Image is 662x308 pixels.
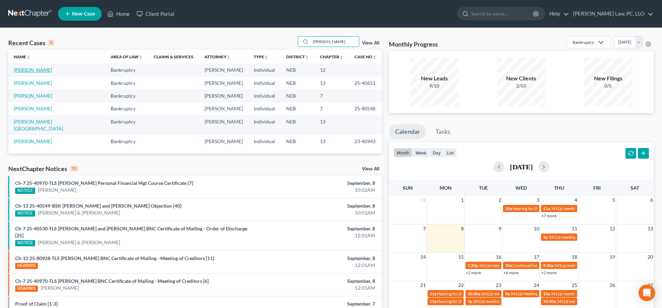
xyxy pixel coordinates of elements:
td: [PERSON_NAME] [199,63,248,76]
td: 13 [314,135,349,148]
span: 21 [420,281,427,289]
a: Help [546,8,569,20]
span: 11a [430,299,437,304]
span: 9:30a [543,263,553,268]
a: [PERSON_NAME] [14,80,52,86]
span: 11a [543,206,550,211]
td: Individual [248,102,281,115]
span: 1:30p [468,263,478,268]
span: 27 [647,281,654,289]
span: Hearing for [PERSON_NAME] Land & Cattle [437,299,515,304]
span: 10:30a [543,299,556,304]
td: Individual [248,63,281,76]
td: Individual [248,77,281,89]
span: 8 [460,225,464,233]
td: 13 [314,115,349,135]
i: unfold_more [227,55,231,59]
span: Continued hearing for [PERSON_NAME] [513,263,586,268]
span: 11 [571,225,578,233]
span: 17 [533,253,540,261]
span: 341(a) meeting for [PERSON_NAME] & [PERSON_NAME] [554,263,657,268]
div: New Filings [584,74,632,82]
span: 341(a) Meeting for [PERSON_NAME] and [PERSON_NAME] [510,291,618,296]
div: NOTICE [15,210,35,217]
h2: [DATE] [510,163,533,170]
a: Ch-7 25-40970-TLS [PERSON_NAME] Personal Financial Mgt Course Certificate [7] [15,180,193,186]
button: week [412,148,430,157]
span: 341(a) meeting for [PERSON_NAME] [481,291,548,296]
a: Case Nounfold_more [354,54,377,59]
span: 22 [458,281,464,289]
span: Sat [631,185,639,191]
td: Bankruptcy [105,89,148,102]
div: 10 [70,166,78,172]
a: [PERSON_NAME] [38,187,76,193]
div: 2/50 [497,82,545,89]
span: 1 [460,196,464,204]
div: NOTICE [15,240,35,246]
a: View All [362,167,379,171]
td: 12 [314,63,349,76]
button: list [444,148,457,157]
span: 341(a) meeting for [PERSON_NAME] [551,291,617,296]
div: NextChapter Notices [8,165,78,173]
span: 14 [420,253,427,261]
td: [PERSON_NAME] [199,89,248,102]
span: Wed [515,185,527,191]
td: Bankruptcy [105,135,148,148]
td: 7 [314,89,349,102]
div: 6 [48,40,54,46]
td: Bankruptcy [105,77,148,89]
div: September, 8 [260,225,375,232]
a: Typeunfold_more [254,54,268,59]
td: Individual [248,135,281,148]
span: Thu [554,185,564,191]
div: 12:01AM [260,285,375,291]
a: [PERSON_NAME] & [PERSON_NAME] [38,209,120,216]
a: Tasks [429,124,457,139]
i: unfold_more [372,55,377,59]
i: unfold_more [339,55,343,59]
span: Mon [440,185,452,191]
span: 18 [571,253,578,261]
span: 24 [533,281,540,289]
span: Sun [403,185,413,191]
span: 10a [505,263,512,268]
span: 23 [495,281,502,289]
td: 25-40651 [349,77,382,89]
input: Search by name... [311,37,359,47]
a: +2 more [466,270,481,275]
a: [PERSON_NAME] [14,138,52,144]
td: [PERSON_NAME] [199,77,248,89]
span: 9 [498,225,502,233]
span: 5 [612,196,616,204]
a: Ch-12 25-80928-TLS [PERSON_NAME] BNC Certificate of Mailing - Meeting of Creditors [11] [15,255,214,261]
i: unfold_more [139,55,143,59]
span: 341(a) meeting for [PERSON_NAME] & [PERSON_NAME] [551,206,654,211]
span: 15 [458,253,464,261]
span: 25 [571,281,578,289]
span: 341(a) meeting for [PERSON_NAME] [549,235,615,240]
span: 16 [495,253,502,261]
td: Bankruptcy [105,102,148,115]
div: New Leads [410,74,459,82]
a: Districtunfold_more [286,54,309,59]
div: September, 8 [260,278,375,285]
span: 19 [609,253,616,261]
span: 13 [647,225,654,233]
a: [PERSON_NAME] [14,93,52,99]
span: Hearing for [PERSON_NAME] [437,291,491,296]
td: [PERSON_NAME] [199,135,248,148]
a: [PERSON_NAME] [41,285,79,291]
span: 7 [422,225,427,233]
div: Bankruptcy [573,39,594,45]
button: month [394,148,412,157]
div: 0/5 [584,82,632,89]
i: unfold_more [305,55,309,59]
a: Ch-7 25-40530-TLS [PERSON_NAME] and [PERSON_NAME] BNC Certificate of Mailing - Order of Discharge... [15,226,247,238]
a: [PERSON_NAME][GEOGRAPHIC_DATA] [14,119,63,131]
span: 341(a) meeting for [PERSON_NAME] & [PERSON_NAME] [556,299,660,304]
div: 12:01AM [260,232,375,239]
td: NEB [281,135,314,148]
div: September, 8 [260,180,375,187]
